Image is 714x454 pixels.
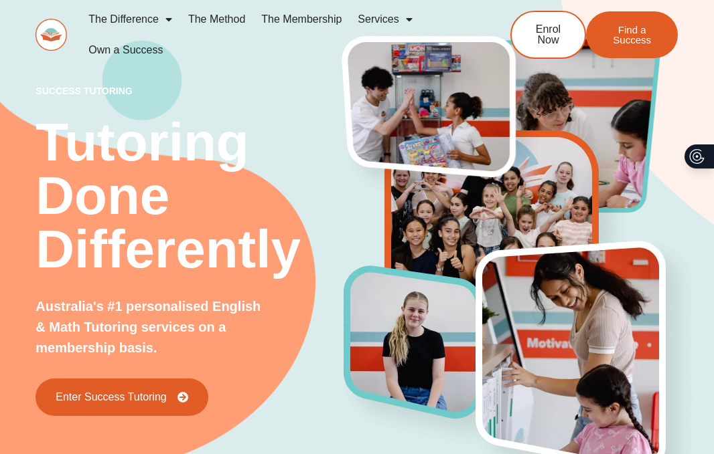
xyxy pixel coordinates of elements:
[350,4,420,35] a: Services
[35,296,261,358] p: Australia's #1 personalised English & Math Tutoring services on a membership basis.
[80,35,171,66] a: Own a Success
[35,86,344,96] p: success tutoring
[180,4,253,35] a: The Method
[606,25,658,45] span: Find a Success
[80,4,474,66] nav: Menu
[80,4,180,35] a: The Difference
[532,24,565,45] span: Enrol Now
[35,378,208,416] a: Enter Success Tutoring
[56,392,166,403] span: Enter Success Tutoring
[253,4,350,35] a: The Membership
[586,11,678,58] a: Find a Success
[35,116,344,276] h2: Tutoring Done Differently
[510,11,586,59] a: Enrol Now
